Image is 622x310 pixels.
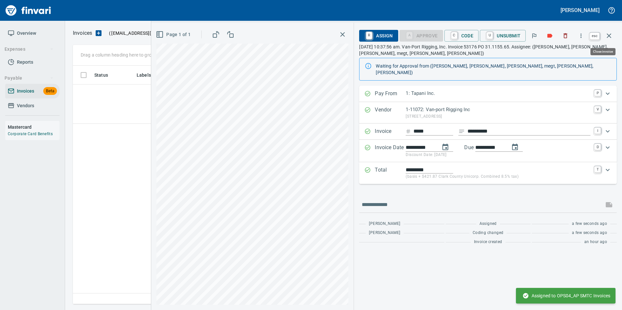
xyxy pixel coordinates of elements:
[92,29,105,37] button: Upload an Invoice
[359,162,617,184] div: Expand
[94,71,108,79] span: Status
[406,106,590,113] p: 1-11072: Van-port Rigging Inc
[359,44,617,57] p: [DATE] 10:37:56 am. Van-Port Rigging, Inc. Invoice 53176 PO 31.1155.65. Assignee: ([PERSON_NAME],...
[487,32,493,39] a: U
[584,239,607,245] span: an hour ago
[4,3,53,18] img: Finvari
[480,221,497,227] span: Assigned
[527,29,541,43] button: Flag
[17,29,36,37] span: Overview
[364,30,393,41] span: Assign
[17,58,33,66] span: Reports
[399,32,443,38] div: Coding Required
[359,140,617,162] div: Expand
[105,30,187,36] p: ( )
[111,30,185,36] span: [EMAIL_ADDRESS][DOMAIN_NAME]
[485,30,521,41] span: Unsubmit
[543,29,557,43] button: Labels
[5,98,60,113] a: Vendors
[522,292,610,299] span: Assigned to OPS04_AP SMTC Invoices
[369,230,400,236] span: [PERSON_NAME]
[406,90,590,97] p: 1: Tapani Inc.
[8,132,53,136] a: Corporate Card Benefits
[137,71,159,79] span: Labels
[94,71,116,79] span: Status
[561,7,600,14] h5: [PERSON_NAME]
[5,26,60,41] a: Overview
[590,32,600,40] a: esc
[601,197,617,213] span: This records your message into the invoice and notifies anyone mentioned
[451,32,457,39] a: C
[366,32,372,39] a: R
[444,30,479,42] button: CCode
[73,29,92,37] p: Invoices
[5,45,54,53] span: Expenses
[375,166,406,180] p: Total
[375,106,406,120] p: Vendor
[594,90,601,96] a: P
[375,127,406,136] p: Invoice
[8,123,60,131] h6: Mastercard
[359,123,617,140] div: Expand
[559,5,601,15] button: [PERSON_NAME]
[43,87,57,95] span: Beta
[464,144,495,151] p: Due
[473,230,504,236] span: Coding changed
[474,239,502,245] span: Invoice created
[359,30,398,42] button: RAssign
[406,174,590,180] p: (basis + $421.87 Clark County Unicorp. Combined 8.5% tax)
[572,221,607,227] span: a few seconds ago
[137,71,151,79] span: Labels
[157,31,191,39] span: Page 1 of 1
[2,43,56,55] button: Expenses
[406,127,411,135] svg: Invoice number
[406,113,590,120] p: [STREET_ADDRESS]
[155,29,193,41] button: Page 1 of 1
[375,144,406,158] p: Invoice Date
[369,221,400,227] span: [PERSON_NAME]
[359,86,617,102] div: Expand
[572,230,607,236] span: a few seconds ago
[5,74,54,82] span: Payable
[17,102,34,110] span: Vendors
[480,30,526,42] button: UUnsubmit
[594,144,601,150] a: D
[594,127,601,134] a: I
[376,60,611,78] div: Waiting for Approval from ([PERSON_NAME], [PERSON_NAME], [PERSON_NAME], megt, [PERSON_NAME], [PER...
[406,152,590,158] p: Discount Date: [DATE]
[594,166,601,173] a: T
[438,139,453,155] button: change date
[558,29,573,43] button: Discard
[81,52,176,58] p: Drag a column heading here to group the table
[5,55,60,70] a: Reports
[5,84,60,98] a: InvoicesBeta
[359,102,617,123] div: Expand
[73,29,92,37] nav: breadcrumb
[507,139,523,155] button: change due date
[450,30,474,41] span: Code
[2,72,56,84] button: Payable
[594,106,601,112] a: V
[375,90,406,98] p: Pay From
[17,87,34,95] span: Invoices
